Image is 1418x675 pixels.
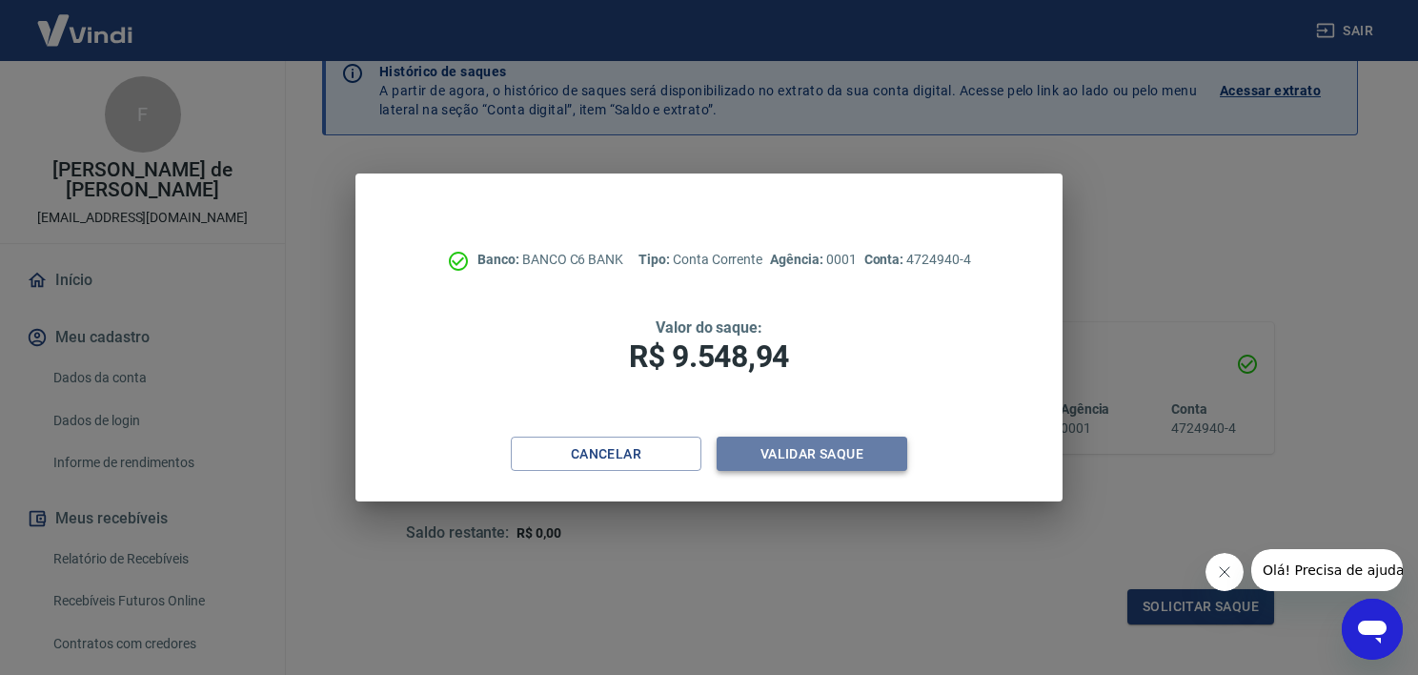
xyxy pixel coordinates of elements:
[864,250,971,270] p: 4724940-4
[638,252,673,267] span: Tipo:
[477,252,522,267] span: Banco:
[717,437,907,472] button: Validar saque
[11,13,160,29] span: Olá! Precisa de ajuda?
[656,318,762,337] span: Valor do saque:
[638,250,762,270] p: Conta Corrente
[1205,553,1244,591] iframe: Fechar mensagem
[629,338,789,375] span: R$ 9.548,94
[1342,599,1403,660] iframe: Botão para abrir a janela de mensagens
[864,252,907,267] span: Conta:
[477,250,623,270] p: BANCO C6 BANK
[1251,549,1403,591] iframe: Mensagem da empresa
[770,250,856,270] p: 0001
[511,437,701,472] button: Cancelar
[770,252,826,267] span: Agência:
